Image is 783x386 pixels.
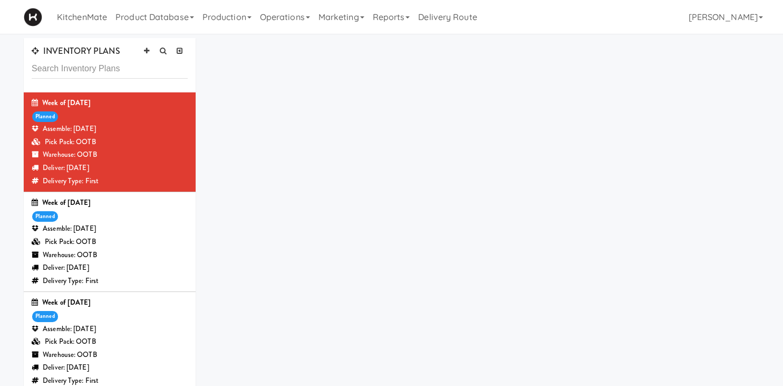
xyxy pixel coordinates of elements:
[32,311,58,322] div: planned
[24,92,196,192] li: Week of [DATE]plannedAssemble: [DATE]Pick Pack: OOTBWarehouse: OOTBDeliver: [DATE]Delivery Type: ...
[32,275,188,288] div: Delivery Type: First
[32,211,58,222] div: planned
[32,123,188,136] div: Assemble: [DATE]
[32,175,188,188] div: Delivery Type: First
[32,249,188,262] div: Warehouse: OOTB
[32,196,188,210] div: Week of [DATE]
[32,111,58,123] div: planned
[32,136,188,149] div: Pick Pack: OOTB
[32,97,188,110] div: Week of [DATE]
[32,296,188,309] div: Week of [DATE]
[32,361,188,374] div: Deliver: [DATE]
[24,8,42,26] img: Micromart
[32,162,188,175] div: Deliver: [DATE]
[24,192,196,292] li: Week of [DATE]plannedAssemble: [DATE]Pick Pack: OOTBWarehouse: OOTBDeliver: [DATE]Delivery Type: ...
[32,335,188,349] div: Pick Pack: OOTB
[32,222,188,236] div: Assemble: [DATE]
[32,349,188,362] div: Warehouse: OOTB
[32,148,188,162] div: Warehouse: OOTB
[32,59,188,79] input: Search Inventory Plans
[32,323,188,336] div: Assemble: [DATE]
[32,261,188,275] div: Deliver: [DATE]
[32,45,120,57] span: INVENTORY PLANS
[32,236,188,249] div: Pick Pack: OOTB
